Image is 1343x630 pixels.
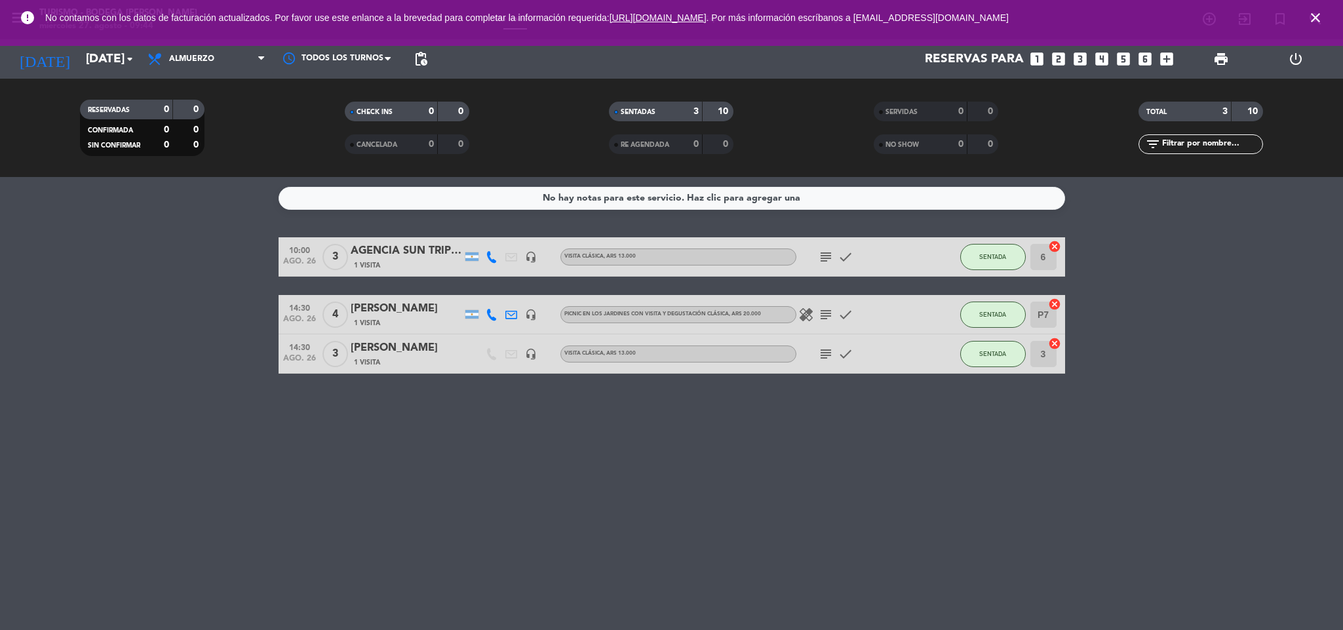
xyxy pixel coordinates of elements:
span: CHECK INS [357,109,393,115]
span: TOTAL [1146,109,1167,115]
span: SERVIDAS [886,109,918,115]
strong: 0 [458,140,466,149]
a: . Por más información escríbanos a [EMAIL_ADDRESS][DOMAIN_NAME] [707,12,1009,23]
i: check [838,346,853,362]
strong: 0 [429,140,434,149]
span: SENTADA [979,350,1006,357]
i: looks_4 [1093,50,1110,68]
i: subject [818,307,834,323]
span: print [1213,51,1229,67]
span: No contamos con los datos de facturación actualizados. Por favor use este enlance a la brevedad p... [45,12,1009,23]
i: looks_6 [1137,50,1154,68]
button: SENTADA [960,244,1026,270]
i: cancel [1048,337,1061,350]
span: CONFIRMADA [88,127,133,134]
span: , ARS 13.000 [604,254,636,259]
span: 1 Visita [354,357,380,368]
strong: 0 [164,125,169,134]
button: SENTADA [960,341,1026,367]
strong: 3 [693,107,699,116]
i: [DATE] [10,45,79,73]
strong: 0 [988,140,996,149]
strong: 0 [193,125,201,134]
span: SENTADA [979,253,1006,260]
strong: 10 [718,107,731,116]
span: VISITA CLÁSICA [564,254,636,259]
strong: 0 [723,140,731,149]
strong: 0 [958,140,963,149]
strong: 0 [193,140,201,149]
i: check [838,249,853,265]
span: NO SHOW [886,142,919,148]
i: add_box [1158,50,1175,68]
strong: 0 [164,140,169,149]
span: SENTADA [979,311,1006,318]
i: cancel [1048,240,1061,253]
strong: 0 [958,107,963,116]
div: [PERSON_NAME] [351,340,462,357]
i: power_settings_new [1288,51,1304,67]
i: subject [818,346,834,362]
span: RESERVADAS [88,107,130,113]
i: looks_3 [1072,50,1089,68]
i: headset_mic [525,309,537,321]
span: PICNIC EN LOS JARDINES CON VISITA Y DEGUSTACIÓN CLÁSICA [564,311,761,317]
span: ago. 26 [283,315,316,330]
i: looks_one [1028,50,1045,68]
div: No hay notas para este servicio. Haz clic para agregar una [543,191,800,206]
span: 1 Visita [354,260,380,271]
strong: 3 [1222,107,1228,116]
button: SENTADA [960,302,1026,328]
i: subject [818,249,834,265]
i: arrow_drop_down [122,51,138,67]
a: [URL][DOMAIN_NAME] [610,12,707,23]
i: check [838,307,853,323]
span: VISITA CLÁSICA [564,351,636,356]
span: RE AGENDADA [621,142,669,148]
span: 4 [322,302,348,328]
span: 1 Visita [354,318,380,328]
strong: 0 [988,107,996,116]
strong: 0 [164,105,169,114]
i: looks_5 [1115,50,1132,68]
span: SENTADAS [621,109,655,115]
div: AGENCIA SUN TRIP - [PERSON_NAME] [PERSON_NAME] [351,243,462,260]
i: filter_list [1145,136,1161,152]
i: cancel [1048,298,1061,311]
span: CANCELADA [357,142,397,148]
span: 14:30 [283,339,316,354]
span: Reservas para [925,52,1024,66]
i: close [1308,10,1323,26]
span: ago. 26 [283,257,316,272]
input: Filtrar por nombre... [1161,137,1262,151]
span: , ARS 20.000 [729,311,761,317]
i: looks_two [1050,50,1067,68]
div: LOG OUT [1258,39,1333,79]
span: , ARS 13.000 [604,351,636,356]
span: 14:30 [283,300,316,315]
i: headset_mic [525,348,537,360]
span: ago. 26 [283,354,316,369]
span: 10:00 [283,242,316,257]
span: SIN CONFIRMAR [88,142,140,149]
span: 3 [322,341,348,367]
i: healing [798,307,814,323]
div: [PERSON_NAME] [351,300,462,317]
span: 3 [322,244,348,270]
i: headset_mic [525,251,537,263]
strong: 0 [429,107,434,116]
span: Almuerzo [169,54,214,64]
strong: 0 [193,105,201,114]
i: error [20,10,35,26]
strong: 0 [693,140,699,149]
strong: 10 [1247,107,1260,116]
span: pending_actions [413,51,429,67]
strong: 0 [458,107,466,116]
